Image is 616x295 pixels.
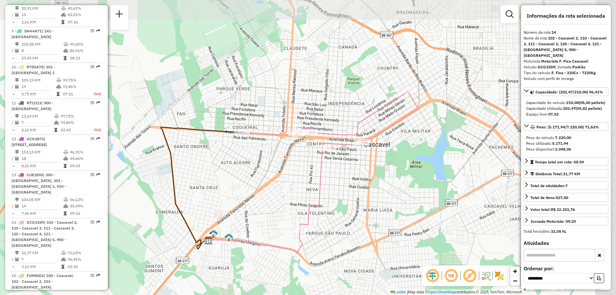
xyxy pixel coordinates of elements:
[524,157,608,166] a: Tempo total em rota: 05:59
[526,141,606,146] div: Peso Utilizado:
[524,36,607,58] strong: 102 - Cascavel 2, 110 - Cascavel 3, 111 - Cascavel 3, 120 - Cascavel 4, 121 - [GEOGRAPHIC_DATA] 5...
[96,273,100,277] em: Rota exportada
[21,19,61,25] td: 1,61 KM
[21,210,63,217] td: 7,36 KM
[12,29,54,39] span: | 141 - [GEOGRAPHIC_DATA]
[64,198,68,202] i: % de utilização do peso
[70,155,100,162] td: 44,66%
[64,204,68,208] i: % de utilização da cubagem
[70,196,100,203] td: 56,12%
[12,12,15,18] td: /
[96,101,100,105] em: Rota exportada
[61,20,64,24] i: Tempo total em rota
[389,290,524,295] div: Map data © contributors,© 2025 TomTom, Microsoft
[96,137,100,141] em: Rota exportada
[524,35,608,58] div: Nome da rota:
[56,85,61,89] i: % de utilização da cubagem
[12,256,15,263] td: /
[15,13,19,17] i: Total de Atividades
[70,203,100,209] td: 55,49%
[67,19,100,25] td: 07:16
[12,163,15,169] td: =
[12,203,15,209] td: /
[530,207,575,213] div: Valor total:
[555,65,586,69] span: | Jornada:
[15,85,19,89] i: Total de Atividades
[90,173,94,177] em: Opções
[530,171,580,177] div: Distância Total:
[27,220,44,225] span: GCG1559
[54,128,57,132] i: Tempo total em rota
[552,30,556,35] strong: 14
[96,173,100,177] em: Rota exportada
[594,273,604,283] button: Ordem crescente
[526,106,606,111] div: Capacidade Utilizada:
[481,271,491,281] img: Fluxo de ruas
[15,198,19,202] i: Distância Total
[576,106,602,111] strong: (04,82 pallets)
[524,58,608,64] div: Motorista:
[538,65,555,69] strong: GCG1559
[524,169,608,178] a: Distância Total:21,77 KM
[15,6,19,10] i: Distância Total
[524,205,608,213] a: Valor total:R$ 32.251,76
[12,127,15,133] td: =
[12,48,15,54] td: /
[12,19,15,25] td: =
[12,100,53,111] span: 11 -
[21,127,54,133] td: 2,16 KM
[12,55,15,61] td: =
[12,220,78,248] span: 14 -
[510,266,520,276] a: Zoom in
[428,290,455,294] a: OpenStreetMap
[15,257,19,261] i: Total de Atividades
[21,83,56,90] td: 19
[526,135,571,140] span: Peso do veículo:
[524,193,608,202] a: Total de itens:527,00
[60,113,87,119] td: 97,72%
[541,59,588,64] strong: Motorista F. Fixa Cascavel
[524,122,608,131] a: Peso: (5.171,94/7.220,00) 71,63%
[530,183,568,188] span: Total de atividades:
[24,29,42,33] span: SHH4A71
[530,219,576,224] div: Jornada Motorista: 09:20
[60,127,87,133] td: 02:43
[524,13,608,19] h4: Informações da rota selecionada
[21,256,61,263] td: 7
[67,256,100,263] td: 96,41%
[12,273,74,290] span: 15 -
[524,70,608,76] div: Tipo do veículo:
[96,65,100,69] em: Rota exportada
[526,146,606,152] div: Peso disponível:
[63,77,88,83] td: 99,75%
[90,273,94,277] em: Opções
[56,78,61,82] i: % de utilização do peso
[12,273,74,290] span: | 100 - Cascavel, 102 - Cascavel 2, 103 - [GEOGRAPHIC_DATA]
[61,6,66,10] i: % de utilização do peso
[209,230,218,238] img: Ponto de Apoio FAD
[70,48,100,54] td: 86,91%
[90,101,94,105] em: Opções
[70,41,100,48] td: 99,00%
[513,267,517,275] span: +
[12,136,47,147] span: | [STREET_ADDRESS]
[12,65,55,75] span: 10 -
[61,265,64,269] i: Tempo total em rota
[21,119,54,126] td: 7
[526,100,606,106] div: Capacidade do veículo:
[528,288,604,293] a: 1 - 34827244 - [US_STATE] BEBIDAS LTDA.
[565,183,568,188] strong: 7
[579,100,605,105] strong: (05,00 pallets)
[12,136,47,147] span: 12 -
[27,136,44,141] span: GCK3B72
[21,155,63,162] td: 18
[12,172,66,195] span: 13 -
[12,155,15,162] td: /
[90,29,94,33] em: Opções
[551,207,575,212] strong: R$ 32.251,76
[96,29,100,33] em: Rota exportada
[67,5,100,12] td: 40,62%
[563,171,580,176] span: 21,77 KM
[61,13,66,17] i: % de utilização da cubagem
[15,251,19,255] i: Distância Total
